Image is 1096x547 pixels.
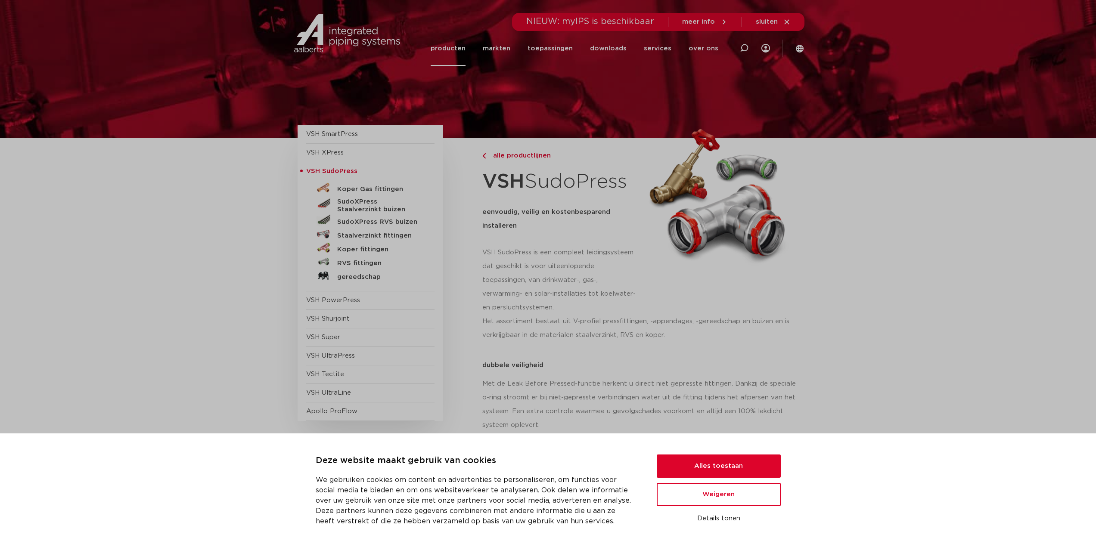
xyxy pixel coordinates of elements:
[306,213,435,227] a: SudoXPress RVS buizen
[657,483,781,506] button: Weigeren
[306,269,435,282] a: gereedschap
[482,151,638,161] a: alle productlijnen
[306,227,435,241] a: Staalverzinkt fittingen
[337,198,422,213] h5: SudoXPress Staalverzinkt buizen
[306,168,357,174] span: VSH SudoPress
[431,31,466,66] a: producten
[482,315,799,342] p: Het assortiment bestaat uit V-profiel pressfittingen, -appendages, -gereedschap en buizen en is v...
[689,31,718,66] a: over ons
[488,152,551,159] span: alle productlijnen
[306,297,360,303] a: VSH PowerPress
[316,454,636,468] p: Deze website maakt gebruik van cookies
[482,209,610,229] strong: eenvoudig, veilig en kostenbesparend installeren
[337,232,422,240] h5: Staalverzinkt fittingen
[682,18,728,26] a: meer info
[682,19,715,25] span: meer info
[482,153,486,159] img: chevron-right.svg
[337,185,422,193] h5: Koper Gas fittingen
[306,131,358,137] a: VSH SmartPress
[756,18,791,26] a: sluiten
[526,17,654,26] span: NIEUW: myIPS is beschikbaar
[482,377,799,432] p: Met de Leak Before Pressed-functie herkent u direct niet gepresste fittingen. Dankzij de speciale...
[306,181,435,195] a: Koper Gas fittingen
[482,246,638,315] p: VSH SudoPress is een compleet leidingsysteem dat geschikt is voor uiteenlopende toepassingen, van...
[644,31,671,66] a: services
[337,246,422,253] h5: Koper fittingen
[306,315,350,322] a: VSH Shurjoint
[316,475,636,526] p: We gebruiken cookies om content en advertenties te personaliseren, om functies voor social media ...
[528,31,573,66] a: toepassingen
[306,352,355,359] a: VSH UltraPress
[482,362,799,368] p: dubbele veiligheid
[761,31,770,66] div: my IPS
[306,371,344,377] a: VSH Tectite
[756,19,778,25] span: sluiten
[306,241,435,255] a: Koper fittingen
[482,172,525,192] strong: VSH
[483,31,510,66] a: markten
[306,334,340,340] a: VSH Super
[337,273,422,281] h5: gereedschap
[482,165,638,198] h1: SudoPress
[306,195,435,213] a: SudoXPress Staalverzinkt buizen
[431,31,718,66] nav: Menu
[306,389,351,396] a: VSH UltraLine
[306,149,344,156] a: VSH XPress
[306,255,435,269] a: RVS fittingen
[337,218,422,226] h5: SudoXPress RVS buizen
[306,408,357,414] a: Apollo ProFlow
[657,511,781,526] button: Details tonen
[590,31,627,66] a: downloads
[337,260,422,267] h5: RVS fittingen
[657,454,781,478] button: Alles toestaan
